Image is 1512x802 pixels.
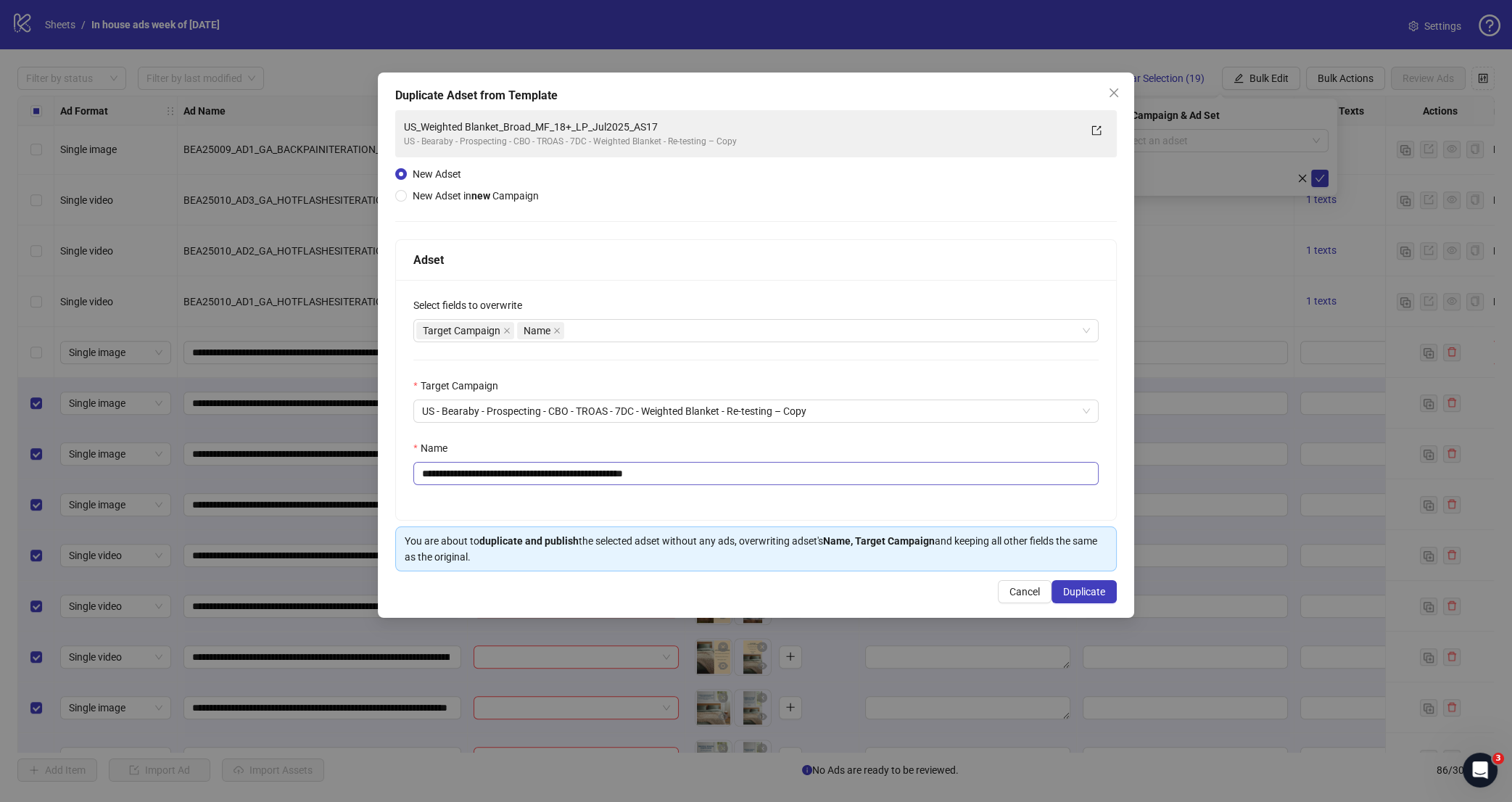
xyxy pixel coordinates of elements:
[1009,586,1040,598] span: Cancel
[404,135,1079,149] div: US - Bearaby - Prospecting - CBO - TROAS - 7DC - Weighted Blanket - Re-testing – Copy
[524,323,550,339] span: Name
[998,580,1052,603] button: Cancel
[1052,580,1117,603] button: Duplicate
[479,535,579,547] strong: duplicate and publish
[1108,87,1120,99] span: close
[423,323,500,339] span: Target Campaign
[413,297,532,313] label: Select fields to overwrite
[416,322,514,339] span: Target Campaign
[395,87,1117,104] div: Duplicate Adset from Template
[1102,81,1125,104] button: Close
[823,535,935,547] strong: Name, Target Campaign
[1463,753,1497,787] iframe: Intercom live chat
[503,327,511,334] span: close
[413,462,1099,485] input: Name
[405,533,1107,565] div: You are about to the selected adset without any ads, overwriting adset's and keeping all other fi...
[404,119,1079,135] div: US_Weighted Blanket_Broad_MF_18+_LP_Jul2025_AS17
[413,251,1099,269] div: Adset
[517,322,564,339] span: Name
[1091,125,1102,136] span: export
[1063,586,1105,598] span: Duplicate
[413,440,456,456] label: Name
[413,378,507,394] label: Target Campaign
[553,327,561,334] span: close
[422,400,1090,422] span: US - Bearaby - Prospecting - CBO - TROAS - 7DC - Weighted Blanket - Re-testing – Copy
[413,168,461,180] span: New Adset
[1492,753,1504,764] span: 3
[413,190,539,202] span: New Adset in Campaign
[471,190,490,202] strong: new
